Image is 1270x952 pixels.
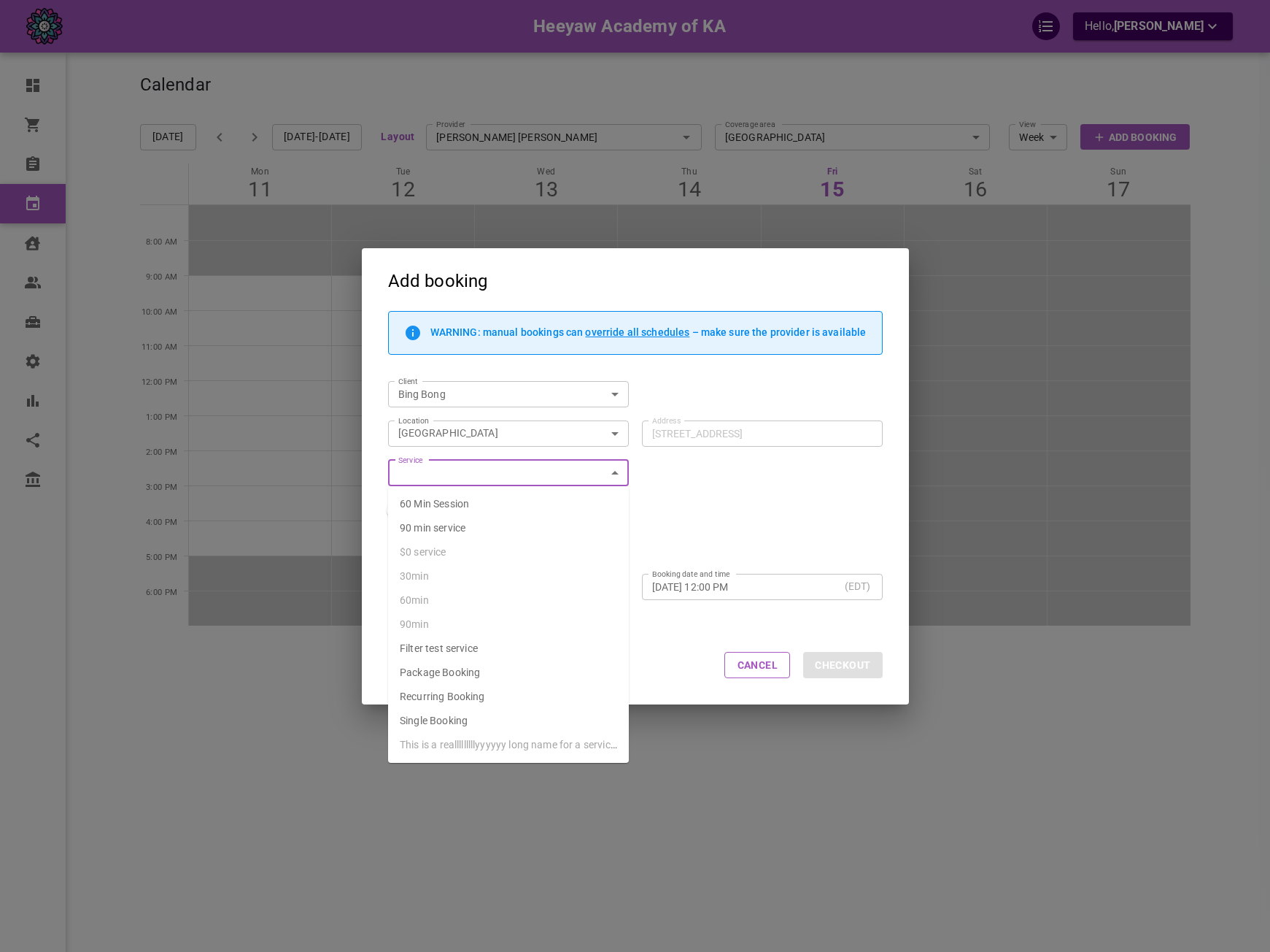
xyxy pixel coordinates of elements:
[430,326,867,338] p: WARNING: manual bookings can – make sure the provider is available
[400,737,617,753] div: This is a realllllllllyyyyyy long name for a service and it should break into 2 lines and then Il...
[398,455,423,466] label: Service
[398,415,429,426] label: Location
[400,569,429,584] div: 30min
[400,713,468,729] div: Single Booking
[398,376,418,387] label: Client
[400,691,485,702] span: Recurring Booking
[362,248,909,311] h2: Add booking
[400,641,478,656] div: Filter test service
[652,569,729,580] label: Booking date and time
[400,689,485,705] div: Recurring Booking
[400,617,429,632] div: 90min
[400,545,446,560] div: $0 service
[400,618,429,630] span: 90min
[652,415,681,426] label: Address
[398,426,619,440] div: [GEOGRAPHIC_DATA]
[400,667,480,678] span: Package Booking
[400,594,429,606] span: 60min
[400,642,478,654] span: Filter test service
[400,546,446,558] span: $0 service
[400,593,429,608] div: 60min
[605,463,625,483] button: Close
[400,665,480,680] div: Package Booking
[400,522,465,534] span: 90 min service
[400,715,468,726] span: Single Booking
[400,521,465,536] div: 90 min service
[400,739,617,781] span: This is a realllllllllyyyyyy long name for a service and it should break into 2 lines and then Il...
[652,579,839,594] input: Choose date, selected date is Aug 15, 2025
[392,385,581,404] input: Type to search
[400,496,469,512] div: 60 Min Session
[845,579,871,594] p: (EDT)
[724,652,790,678] button: Cancel
[585,326,689,338] span: override all schedules
[400,498,469,510] span: 60 Min Session
[605,384,625,404] button: Open
[400,570,429,582] span: 30min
